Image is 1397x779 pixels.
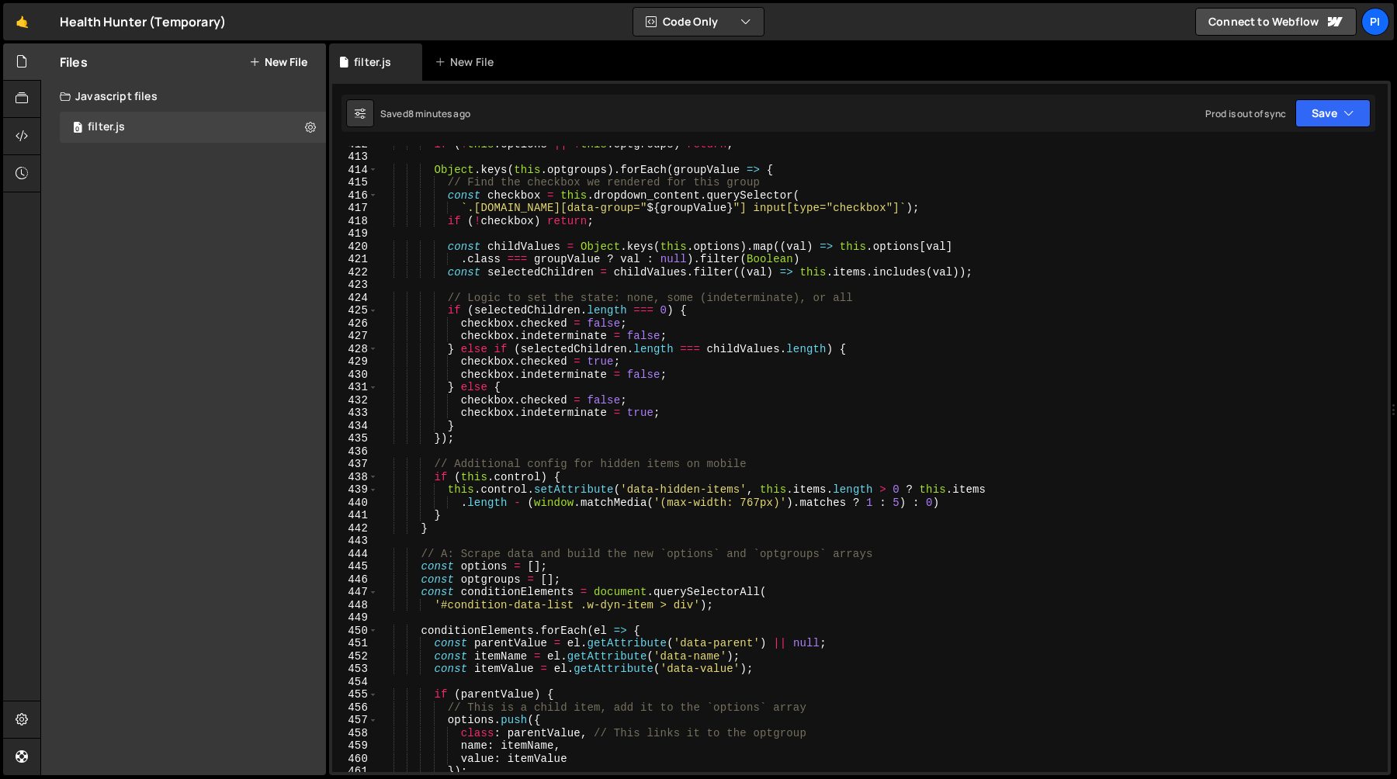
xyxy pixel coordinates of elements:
[332,611,378,625] div: 449
[60,112,326,143] div: 16494/44708.js
[332,266,378,279] div: 422
[332,369,378,382] div: 430
[332,381,378,394] div: 431
[332,548,378,561] div: 444
[332,701,378,715] div: 456
[332,625,378,638] div: 450
[332,688,378,701] div: 455
[332,676,378,689] div: 454
[332,765,378,778] div: 461
[332,739,378,753] div: 459
[332,471,378,484] div: 438
[332,483,378,497] div: 439
[332,355,378,369] div: 429
[1295,99,1371,127] button: Save
[354,54,391,70] div: filter.js
[332,394,378,407] div: 432
[332,227,378,241] div: 419
[380,107,470,120] div: Saved
[332,330,378,343] div: 427
[332,432,378,445] div: 435
[332,509,378,522] div: 441
[88,120,125,134] div: filter.js
[332,599,378,612] div: 448
[73,123,82,135] span: 0
[332,663,378,676] div: 453
[332,151,378,164] div: 413
[1195,8,1357,36] a: Connect to Webflow
[332,304,378,317] div: 425
[332,535,378,548] div: 443
[332,164,378,177] div: 414
[249,56,307,68] button: New File
[332,279,378,292] div: 423
[41,81,326,112] div: Javascript files
[332,241,378,254] div: 420
[1205,107,1286,120] div: Prod is out of sync
[408,107,470,120] div: 8 minutes ago
[332,637,378,650] div: 451
[332,497,378,510] div: 440
[332,522,378,535] div: 442
[332,202,378,215] div: 417
[332,253,378,266] div: 421
[332,343,378,356] div: 428
[435,54,500,70] div: New File
[332,650,378,663] div: 452
[332,189,378,203] div: 416
[332,292,378,305] div: 424
[332,586,378,599] div: 447
[332,176,378,189] div: 415
[332,573,378,587] div: 446
[60,12,226,31] div: Health Hunter (Temporary)
[332,560,378,573] div: 445
[332,317,378,331] div: 426
[633,8,764,36] button: Code Only
[332,420,378,433] div: 434
[332,753,378,766] div: 460
[332,215,378,228] div: 418
[332,727,378,740] div: 458
[332,445,378,459] div: 436
[332,714,378,727] div: 457
[332,407,378,420] div: 433
[60,54,88,71] h2: Files
[3,3,41,40] a: 🤙
[1361,8,1389,36] a: Pi
[332,458,378,471] div: 437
